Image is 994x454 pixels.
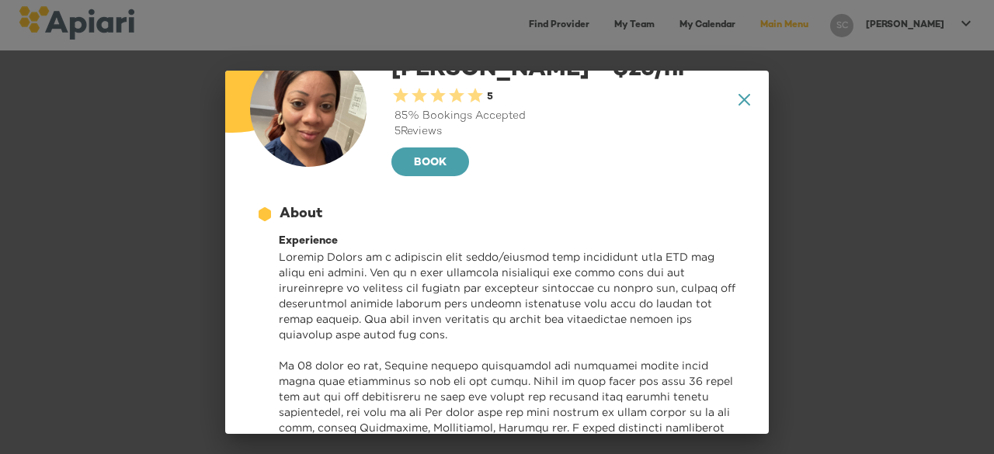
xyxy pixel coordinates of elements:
[589,57,687,82] span: $ 25 /hr
[391,124,744,140] div: 5 Reviews
[391,50,744,179] div: [PERSON_NAME]
[279,234,738,249] div: Experience
[391,147,469,177] button: BOOK
[485,90,493,105] div: 5
[250,50,367,167] img: user-photo-123-1730939952678.jpeg
[280,204,322,224] div: About
[391,109,744,124] div: 85 % Bookings Accepted
[596,54,606,79] span: •
[404,154,457,173] span: BOOK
